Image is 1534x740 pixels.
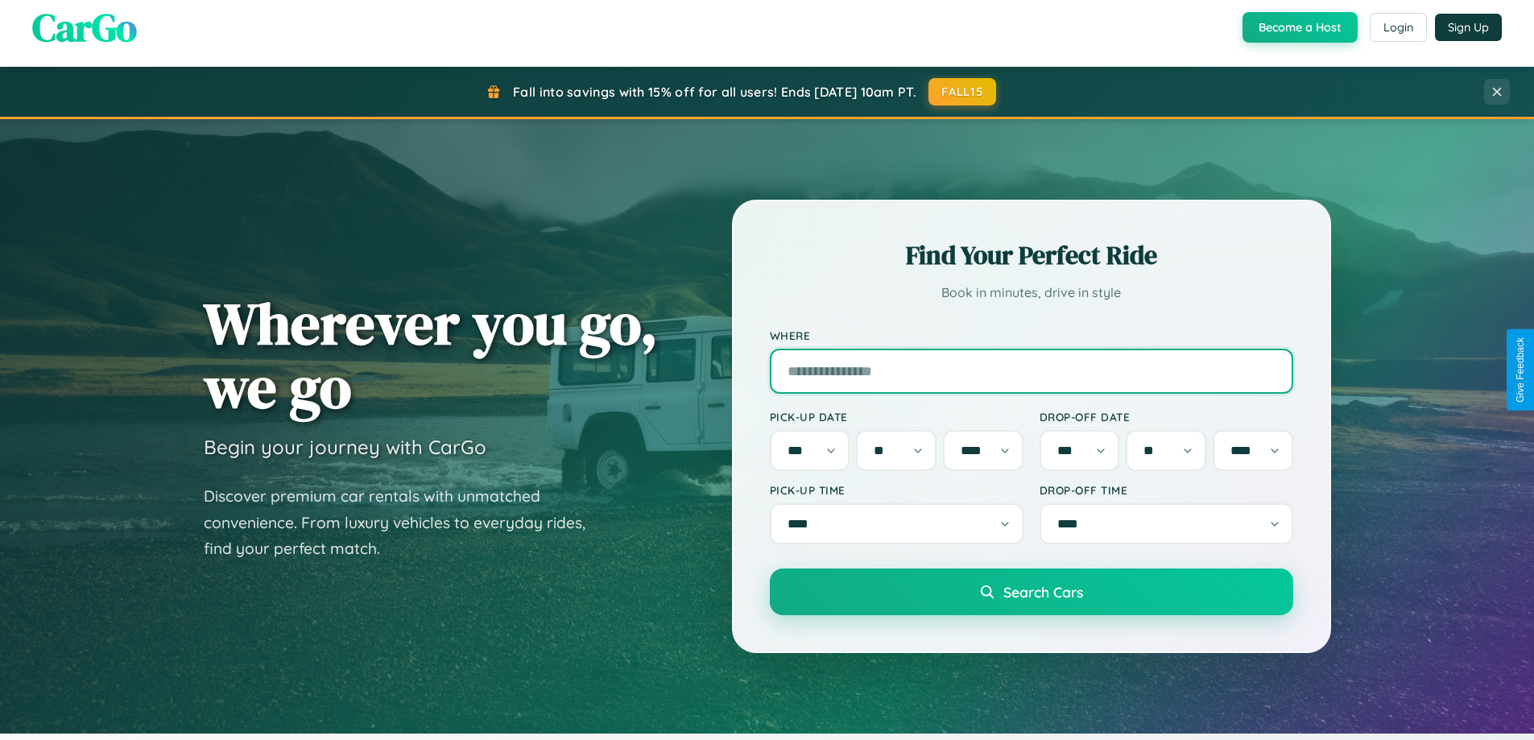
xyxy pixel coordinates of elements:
h3: Begin your journey with CarGo [204,435,486,459]
span: CarGo [32,1,137,54]
h2: Find Your Perfect Ride [770,238,1293,273]
button: Login [1370,13,1427,42]
label: Where [770,329,1293,342]
h1: Wherever you go, we go [204,291,658,419]
span: Fall into savings with 15% off for all users! Ends [DATE] 10am PT. [513,84,916,100]
span: Search Cars [1003,583,1083,601]
p: Book in minutes, drive in style [770,281,1293,304]
label: Drop-off Date [1040,410,1293,424]
label: Drop-off Time [1040,483,1293,497]
label: Pick-up Date [770,410,1023,424]
div: Give Feedback [1515,337,1526,403]
p: Discover premium car rentals with unmatched convenience. From luxury vehicles to everyday rides, ... [204,483,606,562]
button: Sign Up [1435,14,1502,41]
button: FALL15 [928,78,996,105]
button: Search Cars [770,568,1293,615]
label: Pick-up Time [770,483,1023,497]
button: Become a Host [1242,12,1358,43]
